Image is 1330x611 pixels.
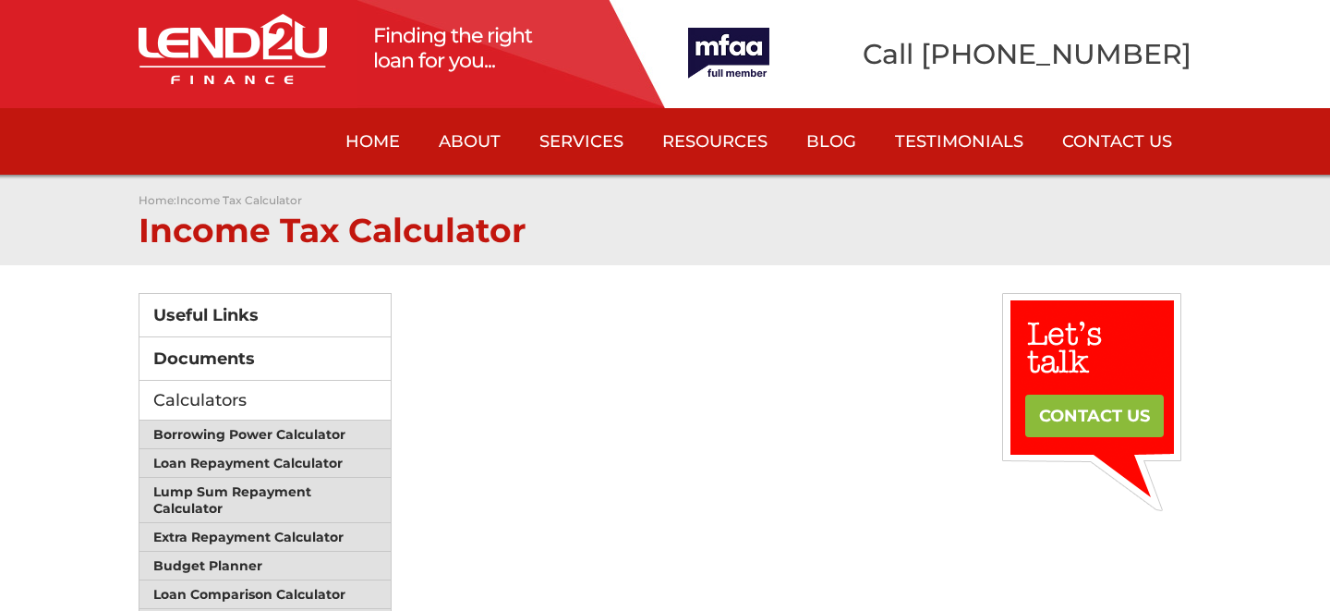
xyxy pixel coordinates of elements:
[139,523,391,552] a: Extra Repayment Calculator
[139,421,391,449] a: Borrowing Power Calculator
[139,337,391,380] a: Documents
[787,108,876,175] a: Blog
[176,193,302,207] a: Income Tax Calculator
[1002,293,1181,511] img: text3.gif
[1043,108,1191,175] a: Contact Us
[520,108,643,175] a: Services
[643,108,787,175] a: Resources
[139,449,391,478] a: Loan Repayment Calculator
[139,193,174,207] a: Home
[139,193,1191,207] p: :
[139,580,391,609] a: Loan Comparison Calculator
[139,381,392,421] div: Calculators
[326,108,419,175] a: Home
[139,478,391,523] a: Lump Sum Repayment Calculator
[139,207,1191,247] h1: Income Tax Calculator
[139,552,391,580] a: Budget Planner
[139,294,391,337] a: Useful Links
[1025,395,1164,437] a: CONTACT US
[419,108,520,175] a: About
[876,108,1043,175] a: Testimonials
